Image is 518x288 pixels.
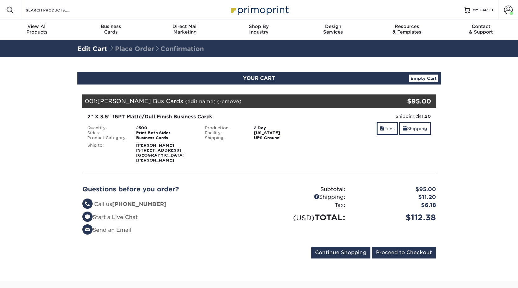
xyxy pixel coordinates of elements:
[350,185,441,194] div: $95.00
[296,24,370,35] div: Services
[296,20,370,40] a: DesignServices
[131,135,200,140] div: Business Cards
[377,122,398,135] a: Files
[74,24,148,35] div: Cards
[74,24,148,29] span: Business
[200,126,249,130] div: Production:
[377,97,431,106] div: $95.00
[82,200,254,208] li: Call us
[444,24,518,29] span: Contact
[403,126,407,131] span: shipping
[259,193,350,201] div: Shipping:
[249,130,318,135] div: [US_STATE]
[83,143,132,163] div: Ship to:
[82,185,254,193] h2: Questions before you order?
[97,98,183,104] span: [PERSON_NAME] Bus Cards
[249,126,318,130] div: 2 Day
[293,214,314,222] small: (USD)
[77,45,107,53] a: Edit Cart
[222,24,296,29] span: Shop By
[492,8,493,12] span: 1
[473,7,490,13] span: MY CART
[350,201,441,209] div: $6.18
[350,193,441,201] div: $11.20
[82,94,377,108] div: 001:
[87,113,313,121] div: 2" X 3.5" 16PT Matte/Dull Finish Business Cards
[259,212,350,223] div: TOTAL:
[112,201,167,207] strong: [PHONE_NUMBER]
[109,45,204,53] span: Place Order Confirmation
[217,98,241,104] a: (remove)
[380,126,384,131] span: files
[148,24,222,29] span: Direct Mail
[372,247,436,258] input: Proceed to Checkout
[185,98,216,104] a: (edit name)
[409,75,438,82] a: Empty Cart
[82,214,138,220] a: Start a Live Chat
[82,227,131,233] a: Send an Email
[417,114,431,119] strong: $11.20
[200,135,249,140] div: Shipping:
[148,24,222,35] div: Marketing
[311,247,370,258] input: Continue Shopping
[222,24,296,35] div: Industry
[399,122,431,135] a: Shipping
[148,20,222,40] a: Direct MailMarketing
[296,24,370,29] span: Design
[249,135,318,140] div: UPS Ground
[25,6,86,14] input: SEARCH PRODUCTS.....
[323,113,431,119] div: Shipping:
[83,130,132,135] div: Sides:
[131,130,200,135] div: Print Both Sides
[444,24,518,35] div: & Support
[83,135,132,140] div: Product Category:
[74,20,148,40] a: BusinessCards
[136,143,185,162] strong: [PERSON_NAME] [STREET_ADDRESS] [GEOGRAPHIC_DATA][PERSON_NAME]
[243,75,275,81] span: YOUR CART
[370,20,444,40] a: Resources& Templates
[370,24,444,29] span: Resources
[350,212,441,223] div: $112.38
[259,185,350,194] div: Subtotal:
[228,3,290,16] img: Primoprint
[444,20,518,40] a: Contact& Support
[259,201,350,209] div: Tax:
[222,20,296,40] a: Shop ByIndustry
[370,24,444,35] div: & Templates
[200,130,249,135] div: Facility:
[83,126,132,130] div: Quantity:
[131,126,200,130] div: 2500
